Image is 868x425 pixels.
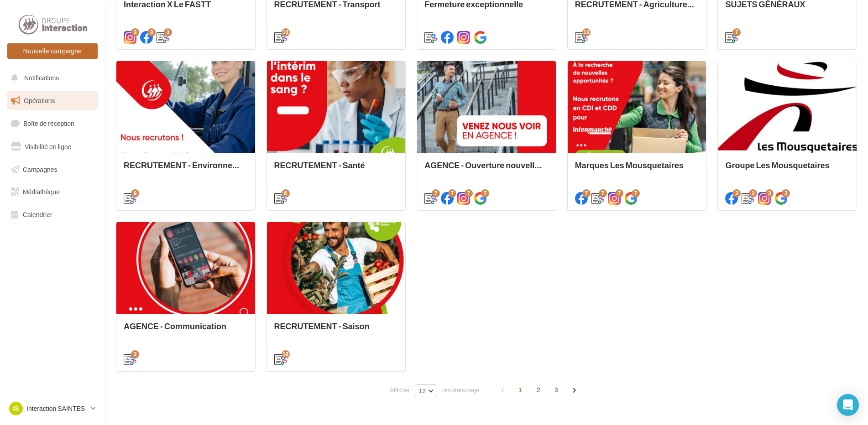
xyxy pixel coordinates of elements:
div: 3 [765,189,774,197]
span: 2 [531,383,546,397]
a: Boîte de réception [5,114,99,133]
p: Interaction SAINTES [26,404,87,413]
span: 12 [419,387,426,394]
span: Notifications [24,74,59,82]
button: 12 [415,384,437,397]
span: Médiathèque [23,188,60,196]
div: 3 [131,28,139,36]
div: 7 [582,189,591,197]
a: IS Interaction SAINTES [7,400,98,417]
a: Opérations [5,91,99,110]
div: 7 [599,189,607,197]
div: RECRUTEMENT - Saison [274,321,398,340]
div: 7 [481,189,489,197]
div: AGENCE - Communication [124,321,248,340]
div: 3 [782,189,790,197]
div: 9 [131,189,139,197]
button: Nouvelle campagne [7,43,98,59]
span: Opérations [24,97,55,104]
div: 3 [749,189,757,197]
span: Boîte de réception [23,119,74,127]
div: 3 [147,28,156,36]
div: 7 [615,189,623,197]
span: résultats/page [442,386,480,394]
div: RECRUTEMENT - Environnement [124,161,248,179]
div: 7 [465,189,473,197]
a: Campagnes [5,160,99,179]
div: 3 [732,189,741,197]
span: 3 [549,383,564,397]
span: Calendrier [23,211,52,218]
div: 7 [448,189,456,197]
div: RECRUTEMENT - Santé [274,161,398,179]
a: Visibilité en ligne [5,137,99,156]
div: Open Intercom Messenger [837,394,859,416]
div: AGENCE - Ouverture nouvelle agence [424,161,549,179]
span: 1 [513,383,528,397]
div: 2 [131,350,139,358]
span: Afficher [390,386,410,394]
div: 7 [432,189,440,197]
div: Groupe Les Mousquetaires [725,161,849,179]
div: 13 [282,28,290,36]
div: Marques Les Mousquetaires [575,161,699,179]
div: 6 [282,189,290,197]
div: 13 [582,28,591,36]
button: Notifications [5,68,96,88]
span: Campagnes [23,165,58,173]
a: Calendrier [5,205,99,224]
a: Médiathèque [5,182,99,202]
div: 7 [732,28,741,36]
div: 3 [164,28,172,36]
span: IS [13,404,19,413]
span: Visibilité en ligne [25,143,71,150]
div: 18 [282,350,290,358]
div: 7 [632,189,640,197]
